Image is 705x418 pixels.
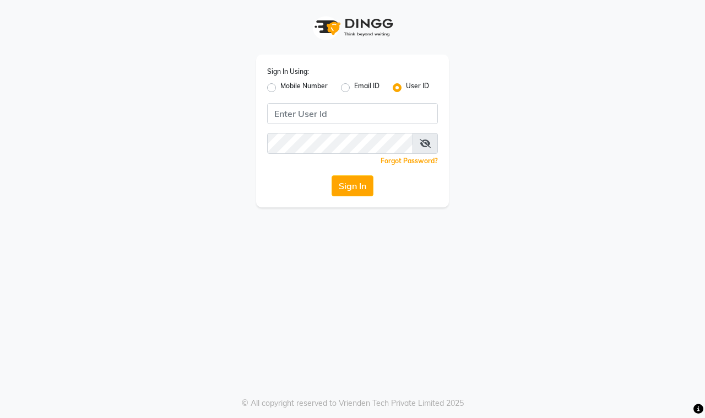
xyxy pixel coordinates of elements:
[280,81,328,94] label: Mobile Number
[381,157,438,165] a: Forgot Password?
[267,133,413,154] input: Username
[332,175,373,196] button: Sign In
[406,81,429,94] label: User ID
[267,103,438,124] input: Username
[267,67,309,77] label: Sign In Using:
[354,81,379,94] label: Email ID
[308,11,397,44] img: logo1.svg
